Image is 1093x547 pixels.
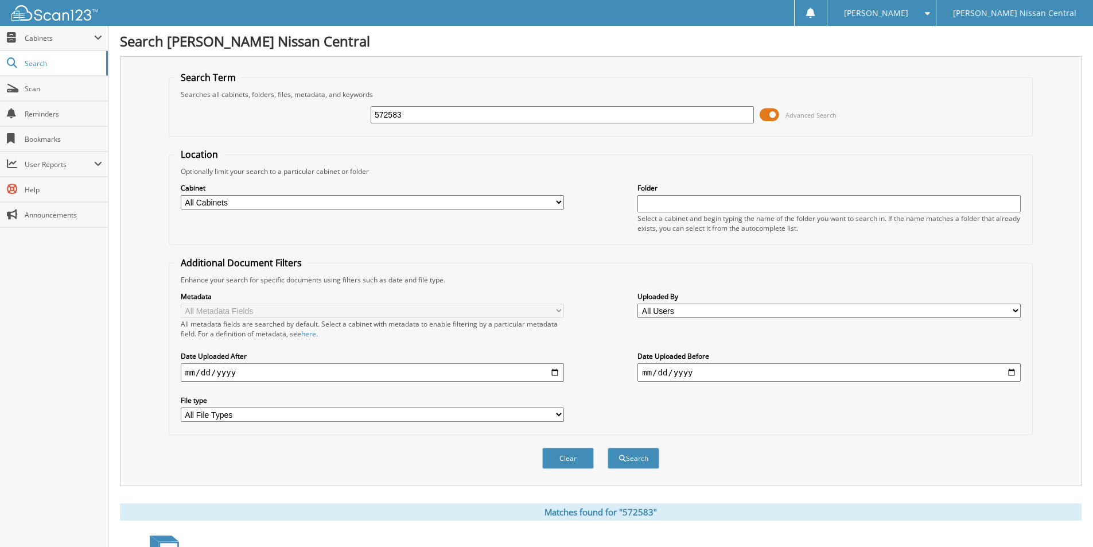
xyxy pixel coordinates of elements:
span: Advanced Search [785,111,837,119]
span: Bookmarks [25,134,102,144]
a: here [301,329,316,339]
div: Enhance your search for specific documents using filters such as date and file type. [175,275,1026,285]
div: All metadata fields are searched by default. Select a cabinet with metadata to enable filtering b... [181,319,564,339]
label: Uploaded By [637,292,1021,301]
div: Optionally limit your search to a particular cabinet or folder [175,166,1026,176]
span: Search [25,59,100,68]
label: Cabinet [181,183,564,193]
div: Matches found for "572583" [120,503,1082,521]
span: Announcements [25,210,102,220]
label: Folder [637,183,1021,193]
div: Searches all cabinets, folders, files, metadata, and keywords [175,90,1026,99]
span: Help [25,185,102,195]
span: [PERSON_NAME] Nissan Central [953,10,1076,17]
button: Clear [542,448,594,469]
span: Reminders [25,109,102,119]
input: start [181,363,564,382]
input: end [637,363,1021,382]
legend: Location [175,148,224,161]
label: File type [181,395,564,405]
span: User Reports [25,160,94,169]
span: Cabinets [25,33,94,43]
legend: Search Term [175,71,242,84]
span: Scan [25,84,102,94]
button: Search [608,448,659,469]
legend: Additional Document Filters [175,257,308,269]
img: scan123-logo-white.svg [11,5,98,21]
h1: Search [PERSON_NAME] Nissan Central [120,32,1082,51]
label: Date Uploaded After [181,351,564,361]
label: Date Uploaded Before [637,351,1021,361]
div: Select a cabinet and begin typing the name of the folder you want to search in. If the name match... [637,214,1021,233]
label: Metadata [181,292,564,301]
span: [PERSON_NAME] [844,10,908,17]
